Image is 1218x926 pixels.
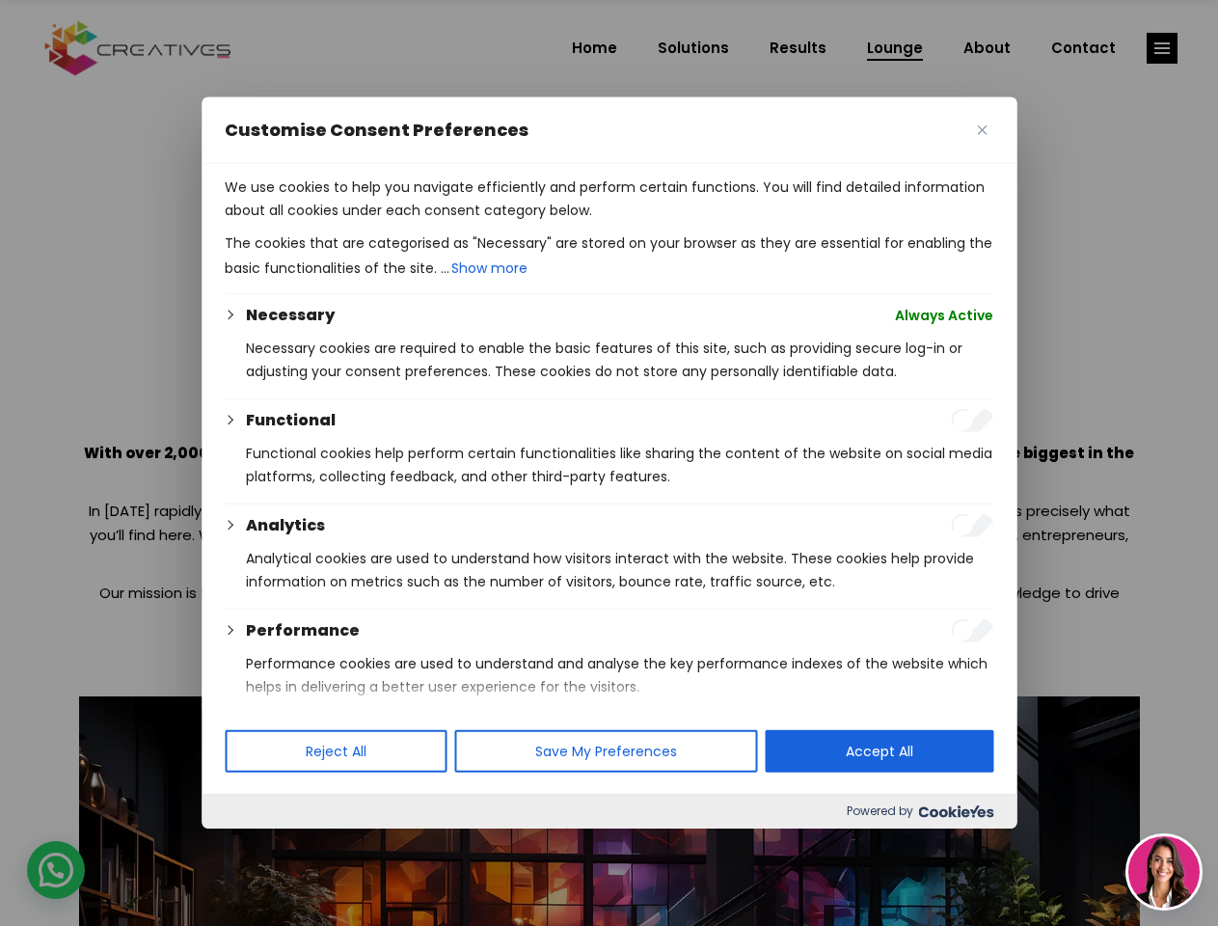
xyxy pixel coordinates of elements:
p: The cookies that are categorised as "Necessary" are stored on your browser as they are essential ... [225,231,993,282]
input: Enable Functional [951,409,993,432]
img: agent [1128,836,1200,908]
img: Cookieyes logo [918,805,993,818]
button: Reject All [225,730,447,773]
button: Analytics [246,514,325,537]
img: Close [977,125,987,135]
span: Customise Consent Preferences [225,119,528,142]
p: Performance cookies are used to understand and analyse the key performance indexes of the website... [246,652,993,698]
input: Enable Analytics [951,514,993,537]
p: Necessary cookies are required to enable the basic features of this site, such as providing secur... [246,337,993,383]
button: Save My Preferences [454,730,757,773]
input: Enable Performance [951,619,993,642]
p: We use cookies to help you navigate efficiently and perform certain functions. You will find deta... [225,176,993,222]
div: Powered by [202,794,1016,829]
span: Always Active [895,304,993,327]
button: Performance [246,619,360,642]
p: Functional cookies help perform certain functionalities like sharing the content of the website o... [246,442,993,488]
button: Close [970,119,993,142]
button: Functional [246,409,336,432]
button: Accept All [765,730,993,773]
div: Customise Consent Preferences [202,97,1016,829]
button: Necessary [246,304,335,327]
p: Analytical cookies are used to understand how visitors interact with the website. These cookies h... [246,547,993,593]
button: Show more [449,255,529,282]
